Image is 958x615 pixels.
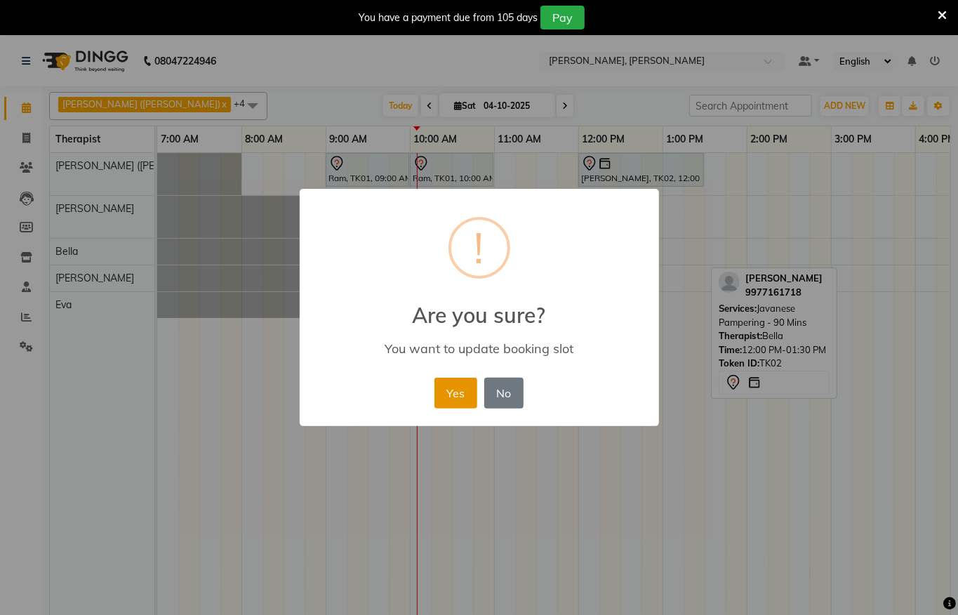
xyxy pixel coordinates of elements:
[300,286,659,328] h2: Are you sure?
[540,6,585,29] button: Pay
[359,11,538,25] div: You have a payment due from 105 days
[474,220,484,276] div: !
[319,340,638,357] div: You want to update booking slot
[484,378,524,409] button: No
[434,378,477,409] button: Yes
